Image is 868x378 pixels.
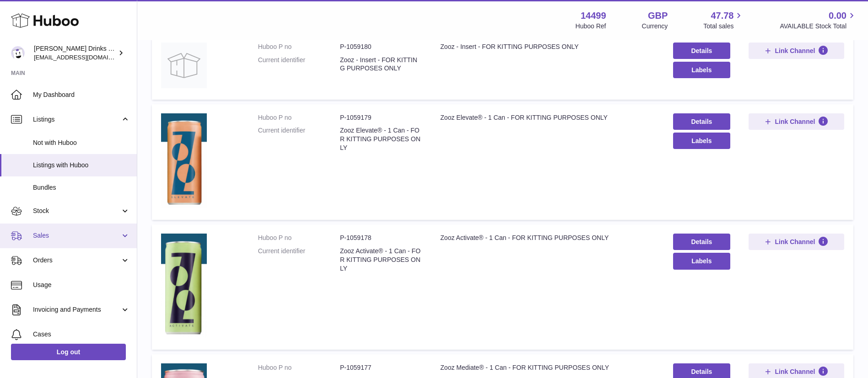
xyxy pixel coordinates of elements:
[340,43,422,51] dd: P-1059180
[340,126,422,152] dd: Zooz Elevate® - 1 Can - FOR KITTING PURPOSES ONLY
[581,10,606,22] strong: 14499
[258,126,340,152] dt: Current identifier
[576,22,606,31] div: Huboo Ref
[33,138,130,147] span: Not with Huboo
[673,133,730,149] button: Labels
[673,113,730,130] a: Details
[673,234,730,250] a: Details
[648,10,668,22] strong: GBP
[440,43,655,51] div: Zooz - Insert - FOR KITTING PURPOSES ONLY
[33,256,120,265] span: Orders
[161,43,207,88] img: Zooz - Insert - FOR KITTING PURPOSES ONLY
[34,44,116,62] div: [PERSON_NAME] Drinks LTD (t/a Zooz)
[673,62,730,78] button: Labels
[340,56,422,73] dd: Zooz - Insert - FOR KITTING PURPOSES ONLY
[703,22,744,31] span: Total sales
[673,43,730,59] a: Details
[34,53,135,61] span: [EMAIL_ADDRESS][DOMAIN_NAME]
[33,305,120,314] span: Invoicing and Payments
[780,22,857,31] span: AVAILABLE Stock Total
[258,43,340,51] dt: Huboo P no
[340,363,422,372] dd: P-1059177
[775,47,815,55] span: Link Channel
[775,367,815,376] span: Link Channel
[340,247,422,273] dd: Zooz Activate® - 1 Can - FOR KITTING PURPOSES ONLY
[258,247,340,273] dt: Current identifier
[161,113,207,209] img: Zooz Elevate® - 1 Can - FOR KITTING PURPOSES ONLY
[11,46,25,60] img: internalAdmin-14499@internal.huboo.com
[440,113,655,122] div: Zooz Elevate® - 1 Can - FOR KITTING PURPOSES ONLY
[749,43,844,59] button: Link Channel
[673,253,730,269] button: Labels
[749,234,844,250] button: Link Channel
[258,113,340,122] dt: Huboo P no
[340,113,422,122] dd: P-1059179
[711,10,733,22] span: 47.78
[11,344,126,360] a: Log out
[33,161,130,170] span: Listings with Huboo
[780,10,857,31] a: 0.00 AVAILABLE Stock Total
[642,22,668,31] div: Currency
[440,363,655,372] div: Zooz Mediate® - 1 Can - FOR KITTING PURPOSES ONLY
[33,183,130,192] span: Bundles
[33,91,130,99] span: My Dashboard
[33,330,130,339] span: Cases
[440,234,655,242] div: Zooz Activate® - 1 Can - FOR KITTING PURPOSES ONLY
[33,281,130,289] span: Usage
[749,113,844,130] button: Link Channel
[161,234,207,338] img: Zooz Activate® - 1 Can - FOR KITTING PURPOSES ONLY
[33,115,120,124] span: Listings
[775,238,815,246] span: Link Channel
[33,207,120,215] span: Stock
[258,56,340,73] dt: Current identifier
[703,10,744,31] a: 47.78 Total sales
[829,10,846,22] span: 0.00
[775,117,815,126] span: Link Channel
[340,234,422,242] dd: P-1059178
[258,234,340,242] dt: Huboo P no
[258,363,340,372] dt: Huboo P no
[33,231,120,240] span: Sales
